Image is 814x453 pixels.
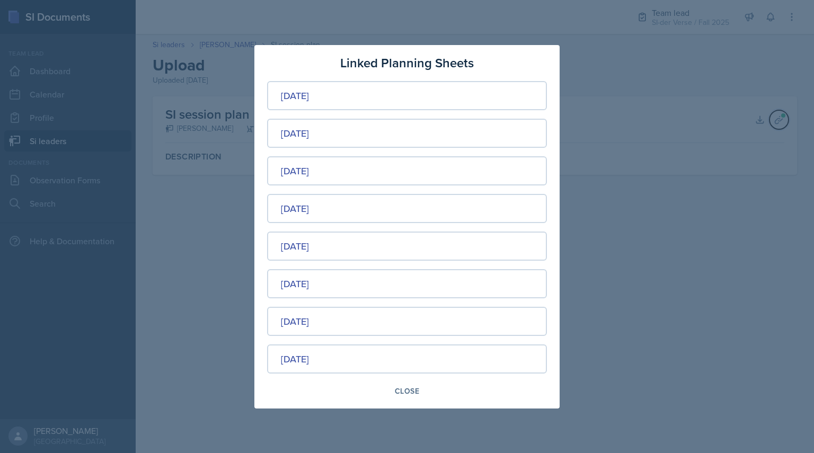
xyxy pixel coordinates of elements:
[281,314,309,328] div: [DATE]
[395,387,419,395] div: Close
[281,277,309,291] div: [DATE]
[281,88,309,103] div: [DATE]
[281,201,309,216] div: [DATE]
[281,126,309,140] div: [DATE]
[388,382,426,400] button: Close
[281,239,309,253] div: [DATE]
[340,54,474,73] h3: Linked Planning Sheets
[281,352,309,366] div: [DATE]
[281,164,309,178] div: [DATE]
